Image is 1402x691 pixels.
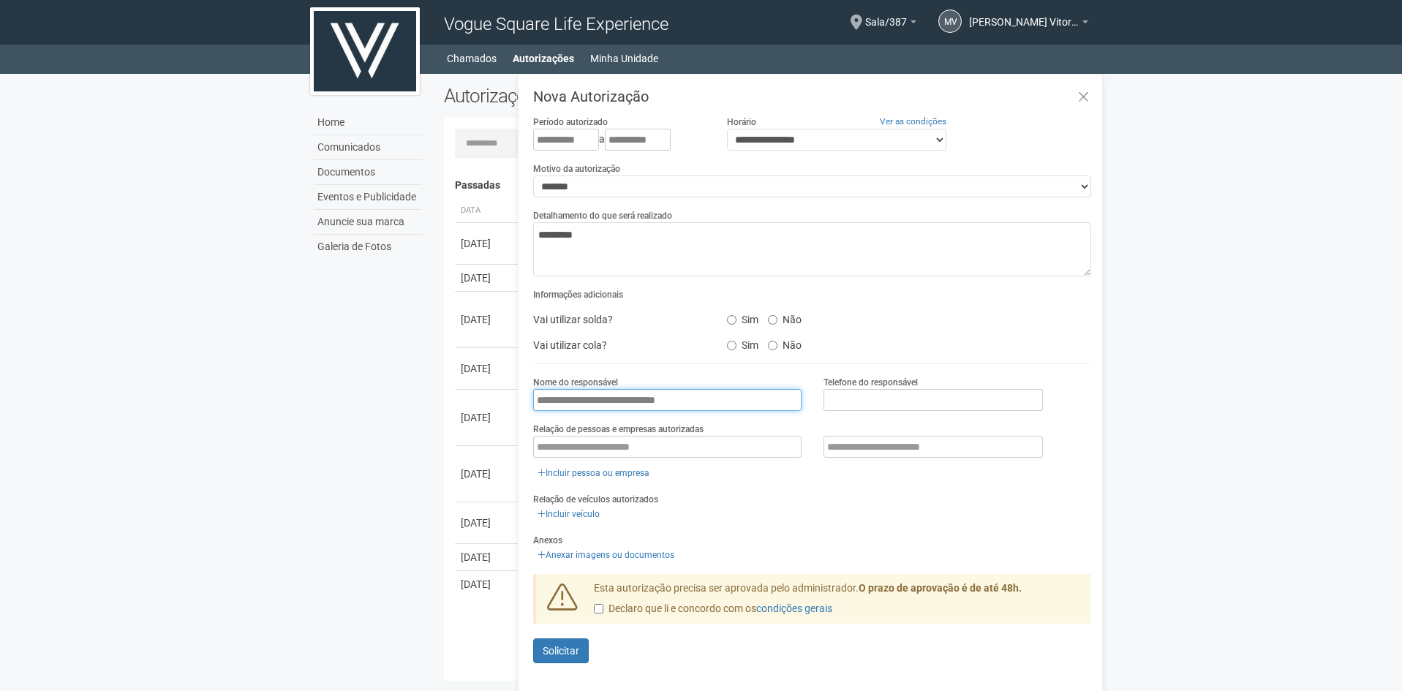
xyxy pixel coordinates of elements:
input: Sim [727,315,736,325]
a: Eventos e Publicidade [314,185,422,210]
a: Documentos [314,160,422,185]
div: [DATE] [461,410,515,425]
h2: Autorizações [444,85,757,107]
label: Nome do responsável [533,376,618,389]
div: [DATE] [461,361,515,376]
a: Galeria de Fotos [314,235,422,259]
input: Declaro que li e concordo com oscondições gerais [594,604,603,613]
a: Ver as condições [880,116,946,127]
div: [DATE] [461,467,515,481]
span: Vogue Square Life Experience [444,14,668,34]
div: [DATE] [461,516,515,530]
label: Horário [727,116,756,129]
label: Não [768,309,802,326]
input: Não [768,315,777,325]
div: [DATE] [461,312,515,327]
a: MV [938,10,962,33]
img: logo.jpg [310,7,420,95]
label: Anexos [533,534,562,547]
button: Solicitar [533,638,589,663]
a: condições gerais [756,603,832,614]
label: Telefone do responsável [824,376,918,389]
label: Motivo da autorização [533,162,620,175]
strong: O prazo de aprovação é de até 48h. [859,582,1022,594]
th: Data [455,199,521,223]
div: [DATE] [461,271,515,285]
label: Sim [727,309,758,326]
a: Anexar imagens ou documentos [533,547,679,563]
label: Período autorizado [533,116,608,129]
a: Incluir pessoa ou empresa [533,465,654,481]
input: Não [768,341,777,350]
span: Solicitar [543,645,579,657]
label: Não [768,334,802,352]
div: Vai utilizar cola? [522,334,715,356]
a: Incluir veículo [533,506,604,522]
div: a [533,129,704,151]
a: Home [314,110,422,135]
span: Sala/387 [865,2,907,28]
a: Comunicados [314,135,422,160]
div: Vai utilizar solda? [522,309,715,331]
h4: Passadas [455,180,1082,191]
span: Maria Vitoria Campos Mamede Maia [969,2,1079,28]
a: Anuncie sua marca [314,210,422,235]
label: Sim [727,334,758,352]
a: Sala/387 [865,18,916,30]
label: Declaro que li e concordo com os [594,602,832,616]
label: Detalhamento do que será realizado [533,209,672,222]
div: [DATE] [461,577,515,592]
input: Sim [727,341,736,350]
h3: Nova Autorização [533,89,1091,104]
label: Relação de veículos autorizados [533,493,658,506]
div: Esta autorização precisa ser aprovada pelo administrador. [583,581,1092,624]
a: Autorizações [513,48,574,69]
a: Chamados [447,48,497,69]
label: Informações adicionais [533,288,623,301]
a: [PERSON_NAME] Vitoria [PERSON_NAME] [PERSON_NAME] [969,18,1088,30]
label: Relação de pessoas e empresas autorizadas [533,423,704,436]
div: [DATE] [461,236,515,251]
a: Minha Unidade [590,48,658,69]
div: [DATE] [461,550,515,564]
